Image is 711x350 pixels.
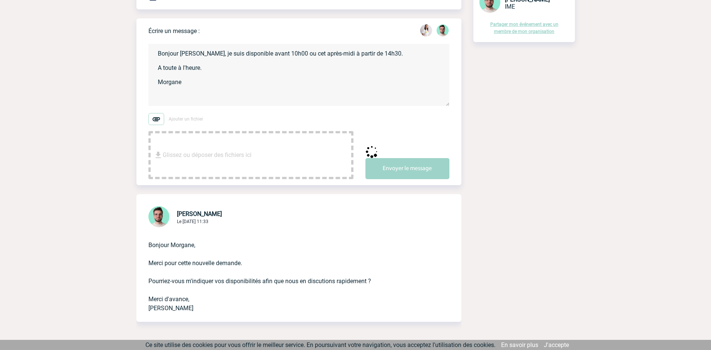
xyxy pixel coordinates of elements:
[148,206,169,227] img: 121547-2.png
[154,151,163,160] img: file_download.svg
[505,3,515,10] span: IME
[544,341,569,348] a: J'accepte
[437,24,449,38] div: Benjamin ROLAND
[420,24,432,36] img: 130205-0.jpg
[420,24,432,38] div: Morgane DOULLE
[163,136,251,174] span: Glissez ou déposer des fichiers ici
[490,22,558,34] a: Partager mon événement avec un membre de mon organisation
[169,116,203,122] span: Ajouter un fichier
[437,24,449,36] img: 121547-2.png
[501,341,538,348] a: En savoir plus
[365,158,449,179] button: Envoyer le message
[148,229,428,313] p: Bonjour Morgane, Merci pour cette nouvelle demande. Pourriez-vous m'indiquer vos disponibilités a...
[177,219,208,224] span: Le [DATE] 11:33
[177,210,222,217] span: [PERSON_NAME]
[145,341,495,348] span: Ce site utilise des cookies pour vous offrir le meilleur service. En poursuivant votre navigation...
[148,27,200,35] p: Écrire un message :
